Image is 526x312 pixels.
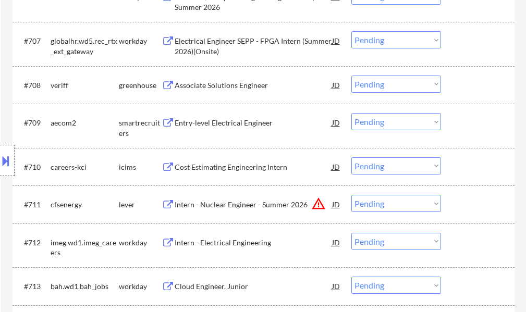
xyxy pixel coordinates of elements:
[331,76,341,94] div: JD
[24,281,42,292] div: #713
[51,281,119,292] div: bah.wd1.bah_jobs
[175,36,332,56] div: Electrical Engineer SEPP - FPGA Intern (Summer 2026)(Onsite)
[175,162,332,172] div: Cost Estimating Engineering Intern
[175,281,332,292] div: Cloud Engineer, Junior
[331,31,341,50] div: JD
[175,80,332,91] div: Associate Solutions Engineer
[119,36,162,46] div: workday
[175,199,332,210] div: Intern - Nuclear Engineer - Summer 2026
[331,233,341,252] div: JD
[119,281,162,292] div: workday
[175,118,332,128] div: Entry-level Electrical Engineer
[331,113,341,132] div: JD
[331,157,341,176] div: JD
[311,196,326,211] button: warning_amber
[24,36,42,46] div: #707
[331,195,341,214] div: JD
[331,277,341,295] div: JD
[51,36,119,56] div: globalhr.wd5.rec_rtx_ext_gateway
[175,238,332,248] div: Intern - Electrical Engineering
